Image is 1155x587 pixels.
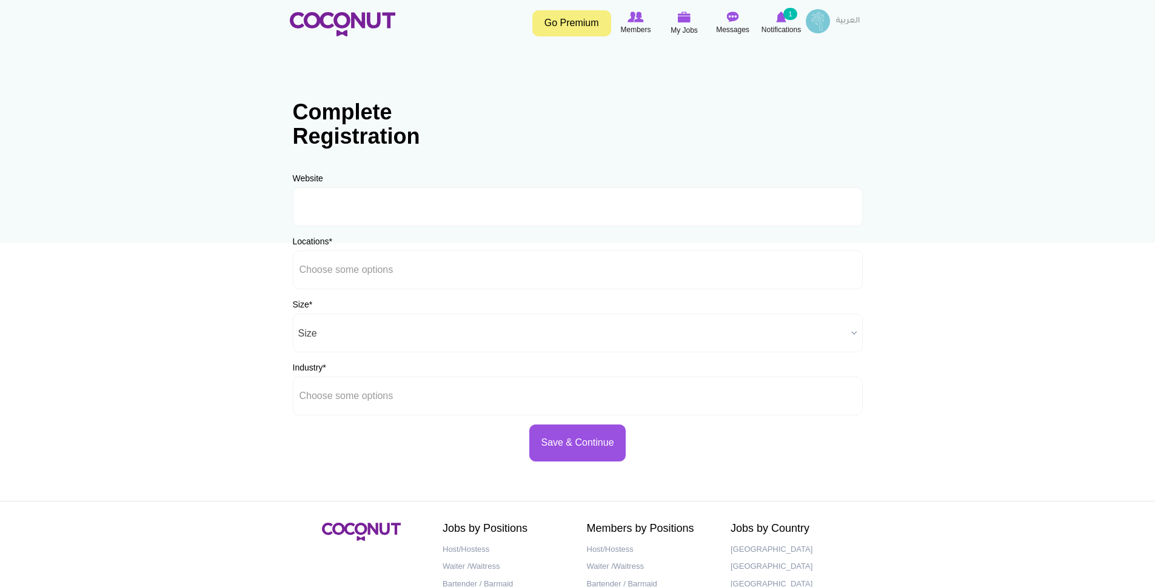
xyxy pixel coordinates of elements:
[587,558,713,575] a: Waiter /Waitress
[716,24,749,36] span: Messages
[293,100,444,148] h1: Complete Registration
[532,10,611,36] a: Go Premium
[731,523,857,535] h2: Jobs by Country
[830,9,866,33] a: العربية
[660,9,709,38] a: My Jobs My Jobs
[322,523,401,541] img: Coconut
[443,541,569,558] a: Host/Hostess
[290,12,395,36] img: Home
[731,558,857,575] a: [GEOGRAPHIC_DATA]
[612,9,660,37] a: Browse Members Members
[443,558,569,575] a: Waiter /Waitress
[293,172,323,184] label: Website
[709,9,757,37] a: Messages Messages
[783,8,797,20] small: 1
[731,541,857,558] a: [GEOGRAPHIC_DATA]
[757,9,806,37] a: Notifications Notifications 1
[620,24,651,36] span: Members
[443,523,569,535] h2: Jobs by Positions
[628,12,643,22] img: Browse Members
[309,300,312,309] span: This field is required.
[587,523,713,535] h2: Members by Positions
[671,24,698,36] span: My Jobs
[529,424,625,461] button: Save & Continue
[298,314,846,353] span: Size
[587,541,713,558] a: Host/Hostess
[293,361,326,374] label: Industry
[727,12,739,22] img: Messages
[678,12,691,22] img: My Jobs
[323,363,326,372] span: This field is required.
[293,298,313,310] label: Size
[762,24,801,36] span: Notifications
[293,235,332,247] label: Locations
[776,12,786,22] img: Notifications
[329,236,332,246] span: This field is required.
